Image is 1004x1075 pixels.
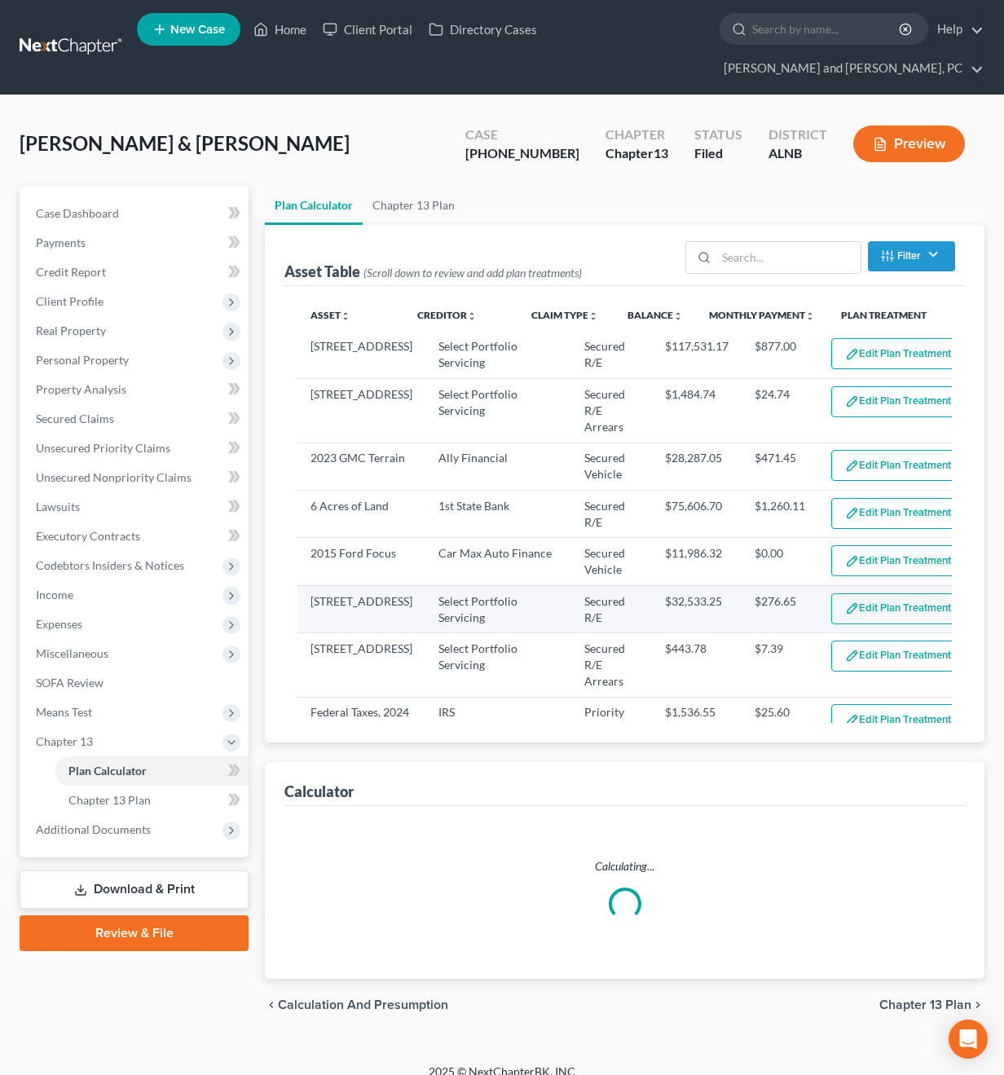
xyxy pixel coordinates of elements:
a: Download & Print [20,870,249,909]
img: edit-pencil-c1479a1de80d8dea1e2430c2f745a3c6a07e9d7aa2eeffe225670001d78357a8.svg [845,394,859,408]
td: Secured Vehicle [571,538,652,585]
a: Plan Calculator [55,756,249,786]
td: 6 Acres of Land [297,491,425,538]
td: Select Portfolio Servicing [425,332,571,379]
span: Chapter 13 Plan [879,998,971,1011]
div: Open Intercom Messenger [949,1020,988,1059]
button: Edit Plan Treatment [831,498,965,529]
a: Client Portal [315,15,421,44]
button: Chapter 13 Plan chevron_right [879,998,984,1011]
td: Federal Taxes, 2024 [297,697,425,742]
span: Lawsuits [36,500,80,513]
a: Claim Typeunfold_more [531,309,598,321]
span: Secured Claims [36,412,114,425]
div: [PHONE_NUMBER] [465,144,579,163]
td: $1,536.55 [652,697,742,742]
th: Plan Treatment [828,299,952,332]
div: Chapter [605,144,668,163]
a: Directory Cases [421,15,545,44]
td: [STREET_ADDRESS] [297,585,425,632]
td: [STREET_ADDRESS] [297,633,425,697]
a: Credit Report [23,258,249,287]
td: Secured R/E Arrears [571,633,652,697]
button: Edit Plan Treatment [831,450,965,481]
div: District [768,126,827,144]
a: Unsecured Priority Claims [23,434,249,463]
span: Client Profile [36,294,103,308]
a: Assetunfold_more [310,309,350,321]
span: Plan Calculator [68,764,147,778]
button: Edit Plan Treatment [831,704,965,735]
div: Calculator [284,782,354,801]
input: Search... [716,242,861,273]
span: Credit Report [36,265,106,279]
span: Income [36,588,73,601]
span: Case Dashboard [36,206,119,220]
td: $24.74 [742,379,818,443]
input: Search by name... [752,14,901,44]
button: Filter [868,241,955,271]
span: Miscellaneous [36,646,108,660]
td: Select Portfolio Servicing [425,379,571,443]
td: Secured R/E [571,332,652,379]
img: edit-pencil-c1479a1de80d8dea1e2430c2f745a3c6a07e9d7aa2eeffe225670001d78357a8.svg [845,554,859,568]
div: Asset Table [284,262,582,281]
a: Executory Contracts [23,522,249,551]
span: Real Property [36,324,106,337]
td: Car Max Auto Finance [425,538,571,585]
td: 2023 GMC Terrain [297,443,425,490]
img: edit-pencil-c1479a1de80d8dea1e2430c2f745a3c6a07e9d7aa2eeffe225670001d78357a8.svg [845,649,859,663]
span: Executory Contracts [36,529,140,543]
td: Priority [571,697,652,742]
a: Chapter 13 Plan [363,186,465,225]
td: $0.00 [742,538,818,585]
span: Codebtors Insiders & Notices [36,558,184,572]
a: [PERSON_NAME] and [PERSON_NAME], PC [716,54,984,83]
td: $25.60 [742,697,818,742]
span: Personal Property [36,353,129,367]
i: unfold_more [341,311,350,321]
td: Ally Financial [425,443,571,490]
button: Preview [853,126,965,162]
a: Unsecured Nonpriority Claims [23,463,249,492]
span: SOFA Review [36,676,103,689]
button: Edit Plan Treatment [831,386,965,417]
button: Edit Plan Treatment [831,641,965,672]
span: 13 [654,145,668,161]
span: [PERSON_NAME] & [PERSON_NAME] [20,131,350,155]
td: $276.65 [742,585,818,632]
i: chevron_right [971,998,984,1011]
p: Calculating... [297,858,952,875]
a: Payments [23,228,249,258]
span: Means Test [36,705,92,719]
button: Edit Plan Treatment [831,545,965,576]
span: Property Analysis [36,382,126,396]
td: $1,484.74 [652,379,742,443]
td: $32,533.25 [652,585,742,632]
i: chevron_left [265,998,278,1011]
span: Payments [36,236,86,249]
a: Home [245,15,315,44]
td: $11,986.32 [652,538,742,585]
a: Review & File [20,915,249,951]
span: (Scroll down to review and add plan treatments) [363,266,582,280]
span: Additional Documents [36,822,151,836]
td: 1st State Bank [425,491,571,538]
i: unfold_more [588,311,598,321]
a: Plan Calculator [265,186,363,225]
td: $7.39 [742,633,818,697]
a: Balanceunfold_more [627,309,683,321]
div: ALNB [768,144,827,163]
td: $75,606.70 [652,491,742,538]
td: $117,531.17 [652,332,742,379]
td: Secured R/E [571,585,652,632]
div: Status [694,126,742,144]
span: Chapter 13 [36,734,93,748]
td: $28,287.05 [652,443,742,490]
i: unfold_more [673,311,683,321]
a: Property Analysis [23,375,249,404]
td: $877.00 [742,332,818,379]
span: Unsecured Nonpriority Claims [36,470,192,484]
td: $471.45 [742,443,818,490]
a: Creditorunfold_more [417,309,477,321]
